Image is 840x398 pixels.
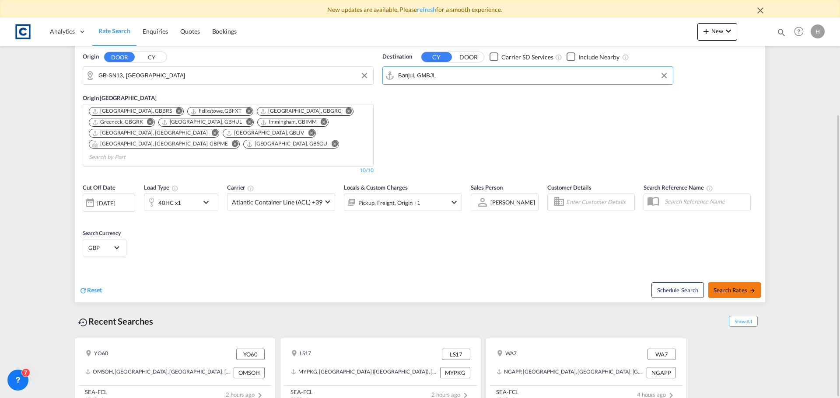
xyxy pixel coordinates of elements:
[651,282,704,298] button: Note: By default Schedule search will only considerorigin ports, destination ports and cut off da...
[358,69,371,82] button: Clear Input
[637,391,676,398] span: 4 hours ago
[566,196,632,209] input: Enter Customer Details
[340,107,353,116] button: Remove
[79,286,102,295] div: icon-refreshReset
[260,107,343,115] div: Press delete to remove this chip.
[92,107,174,115] div: Press delete to remove this chip.
[555,54,562,61] md-icon: Unchecked: Search for CY (Container Yard) services for all selected carriers.Checked : Search for...
[141,118,154,127] button: Remove
[161,118,242,126] div: Hull, GBHUL
[490,199,535,206] div: [PERSON_NAME]
[92,118,143,126] div: Greenock, GBGRK
[227,184,254,191] span: Carrier
[85,367,231,378] div: OMSOH, Sohar, Oman, Middle East, Middle East
[315,118,328,127] button: Remove
[697,23,737,41] button: icon-plus 400-fgNewicon-chevron-down
[174,17,206,46] a: Quotes
[206,129,219,138] button: Remove
[83,67,373,84] md-input-container: GB-SN13, Wiltshire
[578,53,619,62] div: Include Nearby
[246,140,328,148] div: Southampton, GBSOU
[87,104,369,164] md-chips-wrap: Chips container. Use arrow keys to select chips.
[236,349,265,360] div: YO60
[729,316,758,327] span: Show All
[180,28,199,35] span: Quotes
[83,184,115,191] span: Cut Off Date
[89,150,172,164] input: Chips input.
[431,391,471,398] span: 2 hours ago
[490,52,553,62] md-checkbox: Checkbox No Ink
[104,52,135,62] button: DOOR
[358,197,420,209] div: Pickup Freight Origin Factory Stuffing
[260,107,342,115] div: Grangemouth, GBGRG
[201,197,216,208] md-icon: icon-chevron-down
[234,367,265,378] div: OMSOH
[658,69,671,82] button: Clear Input
[206,17,243,46] a: Bookings
[97,199,115,207] div: [DATE]
[70,5,770,14] div: New updates are available. Please for a smooth experience.
[247,185,254,192] md-icon: The selected Trucker/Carrierwill be displayed in the rate results If the rates are from another f...
[212,28,237,35] span: Bookings
[74,311,157,331] div: Recent Searches
[83,211,89,222] md-datepicker: Select
[714,287,756,294] span: Search Rates
[226,129,306,137] div: Press delete to remove this chip.
[791,24,806,39] span: Help
[291,367,438,378] div: MYPKG, Port Klang (Pelabuhan Klang), Malaysia, South East Asia, Asia Pacific
[171,185,178,192] md-icon: icon-information-outline
[723,26,734,36] md-icon: icon-chevron-down
[260,118,316,126] div: Immingham, GBIMM
[98,27,130,35] span: Rate Search
[706,185,713,192] md-icon: Your search will be saved by the below given name
[143,28,168,35] span: Enquiries
[92,140,228,148] div: Portsmouth, HAM, GBPME
[622,54,629,61] md-icon: Unchecked: Ignores neighbouring ports when fetching rates.Checked : Includes neighbouring ports w...
[811,24,825,38] div: H
[360,167,374,174] div: 10/10
[547,184,591,191] span: Customer Details
[344,194,462,211] div: Pickup Freight Origin Factory Stuffingicon-chevron-down
[85,349,108,360] div: YO60
[302,129,315,138] button: Remove
[291,349,311,360] div: LS17
[383,67,673,84] md-input-container: Banjul, GMBJL
[417,6,436,13] a: refresh
[660,195,750,208] input: Search Reference Name
[79,287,87,294] md-icon: icon-refresh
[490,196,536,208] md-select: Sales Person: Hannah Nutter
[398,69,668,82] input: Search by Port
[98,69,369,82] input: Search by Door
[325,140,339,149] button: Remove
[647,349,676,360] div: WA7
[190,107,241,115] div: Felixstowe, GBFXT
[791,24,811,40] div: Help
[232,198,322,207] span: Atlantic Container Line (ACL) +39
[92,17,136,46] a: Rate Search
[421,52,452,62] button: CY
[453,52,484,62] button: DOOR
[567,52,619,62] md-checkbox: Checkbox No Ink
[290,388,313,396] div: SEA-FCL
[144,194,218,211] div: 40HC x1icon-chevron-down
[382,52,412,61] span: Destination
[190,107,243,115] div: Press delete to remove this chip.
[226,391,265,398] span: 2 hours ago
[246,140,329,148] div: Press delete to remove this chip.
[87,241,122,254] md-select: Select Currency: £ GBPUnited Kingdom Pound
[777,28,786,41] div: icon-magnify
[501,53,553,62] div: Carrier SD Services
[449,197,459,208] md-icon: icon-chevron-down
[136,52,167,62] button: CY
[226,129,304,137] div: Liverpool, GBLIV
[92,118,145,126] div: Press delete to remove this chip.
[87,286,102,294] span: Reset
[496,388,518,396] div: SEA-FCL
[749,287,756,294] md-icon: icon-arrow-right
[240,107,253,116] button: Remove
[497,367,644,378] div: NGAPP, Apapa, Nigeria, Western Africa, Africa
[92,129,209,137] div: Press delete to remove this chip.
[44,17,92,46] div: Analytics
[226,140,239,149] button: Remove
